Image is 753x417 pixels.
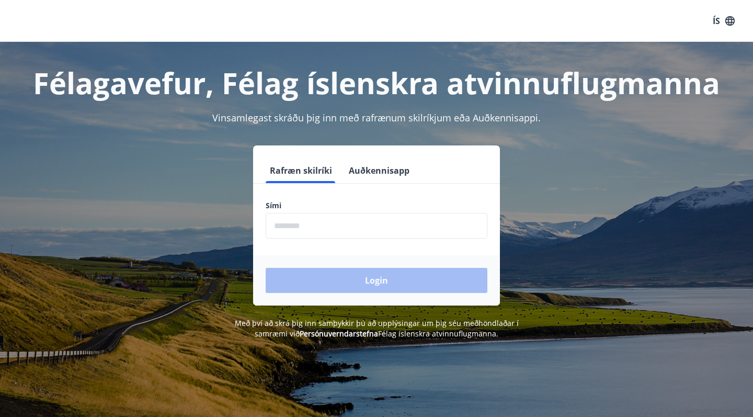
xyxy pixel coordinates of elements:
h1: Félagavefur, Félag íslenskra atvinnuflugmanna [13,63,740,103]
span: Vinsamlegast skráðu þig inn með rafrænum skilríkjum eða Auðkennisappi. [212,111,541,124]
label: Sími [266,200,487,211]
span: Með því að skrá þig inn samþykkir þú að upplýsingar um þig séu meðhöndlaðar í samræmi við Félag í... [235,318,519,339]
button: ÍS [707,12,740,30]
a: Persónuverndarstefna [300,329,378,339]
button: Auðkennisapp [345,158,414,183]
button: Rafræn skilríki [266,158,336,183]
